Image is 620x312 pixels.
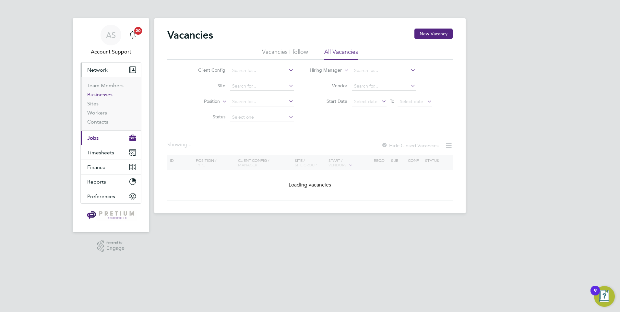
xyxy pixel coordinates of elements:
span: Select date [354,99,377,104]
label: Status [188,114,225,120]
span: Jobs [87,135,99,141]
div: Network [81,77,141,130]
button: Preferences [81,189,141,203]
nav: Main navigation [73,18,149,232]
span: To [388,97,396,105]
input: Search for... [230,97,294,106]
div: 9 [594,291,597,299]
input: Search for... [230,82,294,91]
input: Search for... [352,66,416,75]
button: Timesheets [81,145,141,160]
label: Start Date [310,98,347,104]
label: Position [183,98,220,105]
h2: Vacancies [167,29,213,42]
li: All Vacancies [324,48,358,60]
span: AS [106,31,116,39]
a: Contacts [87,119,108,125]
input: Search for... [230,66,294,75]
button: New Vacancy [414,29,453,39]
span: Select date [400,99,423,104]
button: Reports [81,174,141,189]
span: Timesheets [87,150,114,156]
span: Account Support [80,48,141,56]
label: Hiring Manager [304,67,342,74]
a: Businesses [87,91,113,98]
label: Vendor [310,83,347,89]
a: Workers [87,110,107,116]
li: Vacancies I follow [262,48,308,60]
span: Reports [87,179,106,185]
div: Showing [167,141,193,148]
span: ... [187,141,191,148]
span: Engage [106,246,125,251]
span: Network [87,67,108,73]
span: Powered by [106,240,125,246]
a: ASAccount Support [80,25,141,56]
img: pretium-logo-retina.png [85,210,136,221]
label: Client Config [188,67,225,73]
button: Network [81,63,141,77]
a: Sites [87,101,99,107]
input: Select one [230,113,294,122]
button: Jobs [81,131,141,145]
a: Powered byEngage [97,240,125,252]
span: Finance [87,164,105,170]
label: Site [188,83,225,89]
a: Go to home page [80,210,141,221]
a: Team Members [87,82,124,89]
button: Finance [81,160,141,174]
button: Open Resource Center, 9 new notifications [594,286,615,307]
a: 20 [126,25,139,45]
label: Hide Closed Vacancies [381,142,438,149]
input: Search for... [352,82,416,91]
span: 20 [134,27,142,35]
span: Preferences [87,193,115,199]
